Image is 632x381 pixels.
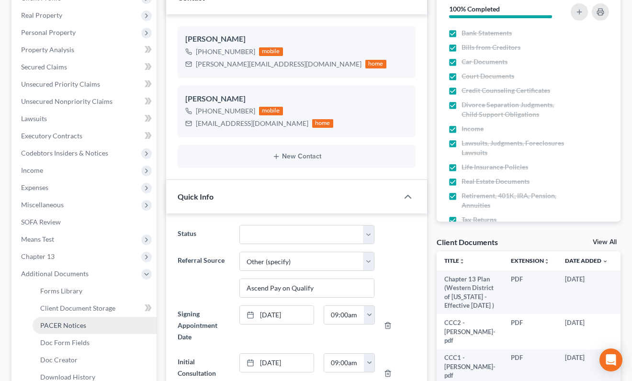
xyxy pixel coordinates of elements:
[13,76,157,93] a: Unsecured Priority Claims
[462,71,514,81] span: Court Documents
[40,338,90,347] span: Doc Form Fields
[173,225,235,244] label: Status
[185,34,408,45] div: [PERSON_NAME]
[21,97,113,105] span: Unsecured Nonpriority Claims
[462,100,566,119] span: Divorce Separation Judgments, Child Support Obligations
[21,252,55,260] span: Chapter 13
[13,213,157,231] a: SOFA Review
[462,28,512,38] span: Bank Statements
[503,270,557,314] td: PDF
[462,43,520,52] span: Bills from Creditors
[13,127,157,145] a: Executory Contracts
[33,282,157,300] a: Forms Library
[324,354,364,372] input: -- : --
[173,252,235,298] label: Referral Source
[21,132,82,140] span: Executory Contracts
[462,86,550,95] span: Credit Counseling Certificates
[33,300,157,317] a: Client Document Storage
[21,80,100,88] span: Unsecured Priority Claims
[449,5,500,13] strong: 100% Completed
[462,215,497,224] span: Tax Returns
[240,306,314,324] a: [DATE]
[544,258,550,264] i: unfold_more
[462,177,530,186] span: Real Estate Documents
[21,63,67,71] span: Secured Claims
[437,270,503,314] td: Chapter 13 Plan (Western District of [US_STATE] - Effective [DATE] )
[459,258,465,264] i: unfold_more
[13,41,157,58] a: Property Analysis
[173,305,235,346] label: Signing Appointment Date
[21,201,64,209] span: Miscellaneous
[21,218,61,226] span: SOFA Review
[511,257,550,264] a: Extensionunfold_more
[21,149,108,157] span: Codebtors Insiders & Notices
[21,166,43,174] span: Income
[462,191,566,210] span: Retirement, 401K, IRA, Pension, Annuities
[40,373,95,381] span: Download History
[312,119,333,128] div: home
[33,334,157,351] a: Doc Form Fields
[33,351,157,369] a: Doc Creator
[324,306,364,324] input: -- : --
[21,11,62,19] span: Real Property
[178,192,214,201] span: Quick Info
[462,57,508,67] span: Car Documents
[557,314,616,349] td: [DATE]
[557,270,616,314] td: [DATE]
[259,107,283,115] div: mobile
[40,321,86,329] span: PACER Notices
[40,287,82,295] span: Forms Library
[13,93,157,110] a: Unsecured Nonpriority Claims
[365,60,386,68] div: home
[196,59,361,69] div: [PERSON_NAME][EMAIL_ADDRESS][DOMAIN_NAME]
[593,239,617,246] a: View All
[565,257,608,264] a: Date Added expand_more
[33,317,157,334] a: PACER Notices
[21,114,47,123] span: Lawsuits
[185,153,408,160] button: New Contact
[437,237,498,247] div: Client Documents
[185,93,408,105] div: [PERSON_NAME]
[240,279,374,297] input: Other Referral Source
[40,304,115,312] span: Client Document Storage
[21,45,74,54] span: Property Analysis
[437,314,503,349] td: CCC2 - [PERSON_NAME]-pdf
[444,257,465,264] a: Titleunfold_more
[602,258,608,264] i: expand_more
[196,47,255,56] div: [PHONE_NUMBER]
[462,138,566,157] span: Lawsuits, Judgments, Foreclosures Lawsuits
[13,110,157,127] a: Lawsuits
[21,269,89,278] span: Additional Documents
[196,119,308,128] div: [EMAIL_ADDRESS][DOMAIN_NAME]
[240,354,314,372] a: [DATE]
[599,348,622,371] div: Open Intercom Messenger
[21,183,48,191] span: Expenses
[21,28,76,36] span: Personal Property
[259,47,283,56] div: mobile
[21,235,54,243] span: Means Test
[13,58,157,76] a: Secured Claims
[40,356,78,364] span: Doc Creator
[462,124,484,134] span: Income
[503,314,557,349] td: PDF
[462,162,528,172] span: Life Insurance Policies
[196,106,255,116] div: [PHONE_NUMBER]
